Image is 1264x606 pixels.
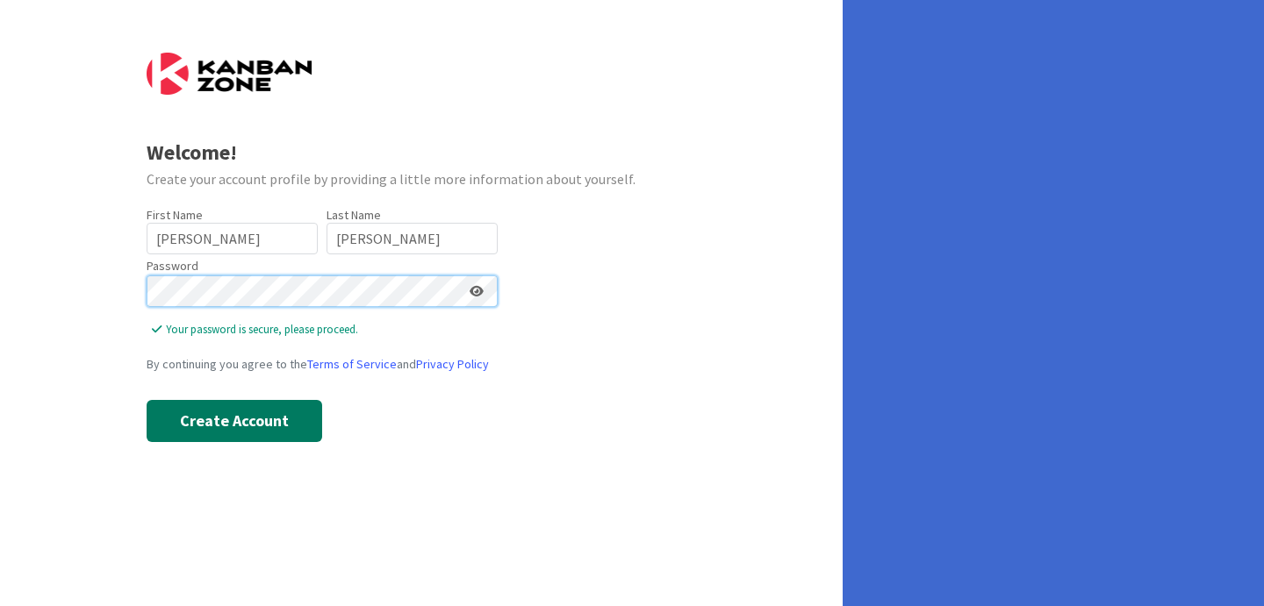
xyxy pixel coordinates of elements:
a: Terms of Service [307,356,397,372]
span: Your password is secure, please proceed. [152,321,498,339]
div: Welcome! [147,137,697,168]
label: First Name [147,207,203,223]
div: Create your account profile by providing a little more information about yourself. [147,168,697,189]
label: Last Name [327,207,381,223]
img: Kanban Zone [147,53,312,95]
div: By continuing you agree to the and [147,355,697,374]
a: Privacy Policy [416,356,489,372]
button: Create Account [147,400,322,442]
label: Password [147,257,198,275]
